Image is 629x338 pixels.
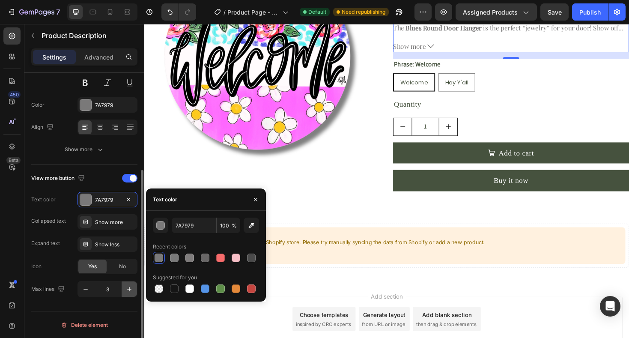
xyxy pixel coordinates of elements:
[308,8,326,16] span: Default
[56,7,60,17] p: 7
[63,237,114,251] button: Sync from Shopify
[264,37,315,49] legend: Phrase: Welcome
[313,100,332,118] button: increment
[31,263,42,270] div: Icon
[31,142,137,157] button: Show more
[370,160,407,172] div: Buy it now
[3,3,64,21] button: 7
[572,3,608,21] button: Publish
[153,196,177,203] div: Text color
[232,304,277,313] div: Generate layout
[31,284,66,295] div: Max lines
[153,243,186,251] div: Recent colors
[88,263,97,270] span: Yes
[283,100,313,118] input: quantity
[264,155,514,177] button: Buy it now
[6,157,21,164] div: Beta
[95,241,135,248] div: Show less
[288,314,352,322] span: then drag & drop elements
[376,131,413,143] div: Add to cart
[237,284,277,293] span: Add section
[264,126,514,148] button: Add to cart
[23,227,361,236] p: We cannot find any products from your Shopify store. Please try manually syncing the data from Sh...
[264,100,283,118] button: decrement
[8,91,21,98] div: 450
[95,102,135,109] div: 7A7979
[65,145,104,154] div: Show more
[579,8,601,17] div: Publish
[31,122,55,133] div: Align
[264,18,514,30] button: Show more
[264,78,514,93] div: Quantity
[42,30,134,41] p: Product Description
[31,217,66,225] div: Collapsed text
[227,8,279,17] span: Product Page - [DATE] 18:43:00
[161,314,219,322] span: inspired by CRO experts
[31,318,137,332] button: Delete element
[153,274,197,281] div: Suggested for you
[42,53,66,62] p: Settings
[165,304,217,313] div: Choose templates
[548,9,562,16] span: Save
[224,8,226,17] span: /
[540,3,569,21] button: Save
[172,218,216,233] input: Eg: FFFFFF
[295,304,347,313] div: Add blank section
[31,101,45,109] div: Color
[84,53,113,62] p: Advanced
[232,222,237,230] span: %
[95,196,120,204] div: 7A7979
[342,8,385,16] span: Need republishing
[231,314,277,322] span: from URL or image
[600,296,620,317] div: Open Intercom Messenger
[31,196,56,203] div: Text color
[264,18,298,30] span: Show more
[31,173,86,184] div: View more button
[23,219,361,227] p: Can not get product from Shopify
[271,57,301,66] span: Welcome
[61,320,108,330] div: Delete element
[119,263,126,270] span: No
[23,237,59,251] button: Add product
[319,57,343,66] span: Hey Y'all
[463,8,518,17] span: Assigned Products
[144,24,629,338] iframe: Design area
[95,218,135,226] div: Show more
[161,3,196,21] div: Undo/Redo
[31,239,60,247] div: Expand text
[456,3,537,21] button: Assigned Products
